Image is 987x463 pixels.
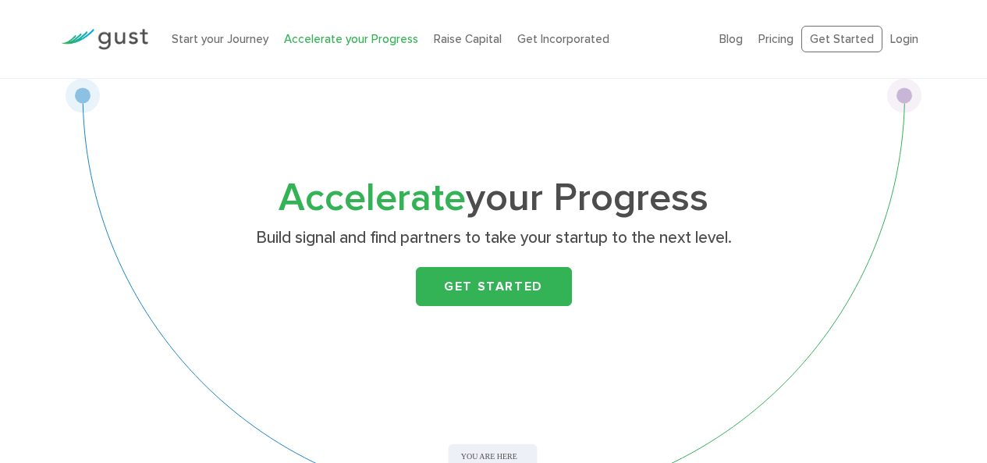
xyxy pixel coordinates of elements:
a: Login [890,32,918,46]
a: Get Incorporated [517,32,609,46]
span: Accelerate [279,175,466,221]
a: Raise Capital [434,32,502,46]
img: Gust Logo [61,29,148,50]
a: Accelerate your Progress [284,32,418,46]
h1: your Progress [186,180,802,216]
a: Get Started [801,26,882,53]
a: Get Started [416,267,572,306]
a: Blog [719,32,743,46]
a: Start your Journey [172,32,268,46]
p: Build signal and find partners to take your startup to the next level. [191,227,796,249]
a: Pricing [758,32,794,46]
